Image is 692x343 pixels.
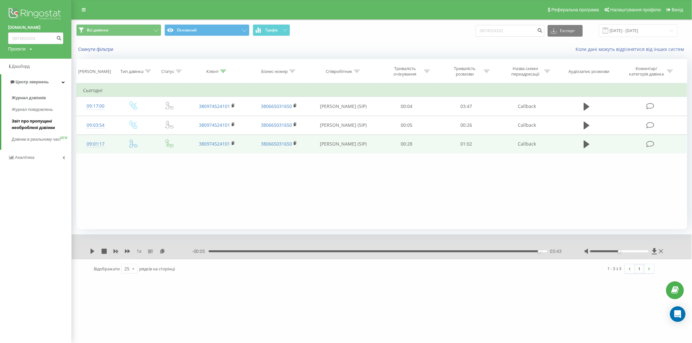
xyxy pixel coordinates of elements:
td: [PERSON_NAME] (SIP) [310,116,377,135]
td: 00:05 [377,116,437,135]
td: 00:28 [377,135,437,153]
button: Скинути фільтри [76,46,116,52]
a: Журнал дзвінків [12,92,71,104]
span: - 00:05 [192,248,209,254]
td: [PERSON_NAME] (SIP) [310,135,377,153]
div: 09:17:00 [83,100,108,112]
div: 25 [124,266,129,272]
div: Проекти [8,46,26,52]
span: 03:43 [550,248,562,254]
div: Співробітник [326,69,352,74]
div: Open Intercom Messenger [670,306,686,322]
img: Ringostat logo [8,6,63,23]
a: Центр звернень [1,74,71,90]
span: Всі дзвінки [87,28,108,33]
a: Дзвінки в реальному часіNEW [12,134,71,145]
a: 380974524101 [199,103,230,109]
div: Статус [161,69,174,74]
span: Налаштування профілю [610,7,661,12]
a: Журнал повідомлень [12,104,71,115]
div: 1 - 3 з 3 [608,265,622,272]
span: Дашборд [12,64,30,69]
span: Центр звернень [16,79,49,84]
input: Пошук за номером [8,32,63,44]
td: Callback [496,135,558,153]
td: 03:47 [436,97,496,116]
button: Експорт [548,25,583,37]
button: Основний [164,24,249,36]
span: Звіт про пропущені необроблені дзвінки [12,118,68,131]
span: Вихід [672,7,683,12]
span: Аналiтика [15,155,34,160]
span: рядків на сторінці [139,266,175,272]
span: Відображати [94,266,120,272]
a: 380665031650 [261,122,292,128]
div: Коментар/категорія дзвінка [627,66,665,77]
div: 09:03:54 [83,119,108,132]
a: 1 [635,264,644,273]
td: Callback [496,97,558,116]
td: Сьогодні [77,84,687,97]
span: Реферальна програма [552,7,599,12]
td: Callback [496,116,558,135]
button: Всі дзвінки [76,24,161,36]
div: Accessibility label [618,250,621,253]
input: Пошук за номером [476,25,544,37]
td: 01:02 [436,135,496,153]
span: Журнал повідомлень [12,106,53,113]
span: Журнал дзвінків [12,95,46,101]
td: 00:04 [377,97,437,116]
div: Клієнт [206,69,219,74]
div: Бізнес номер [261,69,288,74]
button: Графік [253,24,290,36]
a: [DOMAIN_NAME] [8,24,63,31]
a: Коли дані можуть відрізнятися вiд інших систем [576,46,687,52]
td: [PERSON_NAME] (SIP) [310,97,377,116]
div: Тип дзвінка [120,69,143,74]
div: Тривалість розмови [447,66,482,77]
a: Звіт про пропущені необроблені дзвінки [12,115,71,134]
a: 380974524101 [199,141,230,147]
a: 380665031650 [261,103,292,109]
td: 00:26 [436,116,496,135]
span: Графік [265,28,278,32]
a: 380665031650 [261,141,292,147]
div: Accessibility label [538,250,540,253]
span: 1 x [137,248,141,254]
div: Тривалість очікування [388,66,422,77]
div: Аудіозапис розмови [568,69,609,74]
div: [PERSON_NAME] [78,69,111,74]
div: 09:01:17 [83,138,108,150]
a: 380974524101 [199,122,230,128]
span: Дзвінки в реальному часі [12,136,60,143]
div: Назва схеми переадресації [508,66,543,77]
